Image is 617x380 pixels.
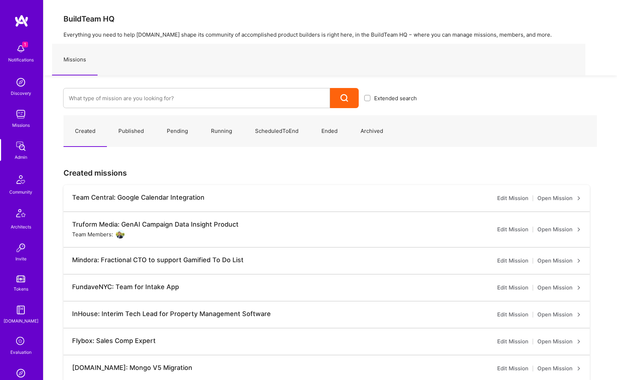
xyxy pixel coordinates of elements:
[155,116,199,147] a: Pending
[310,116,349,147] a: Ended
[17,275,25,282] img: tokens
[72,194,204,201] div: Team Central: Google Calendar Integration
[537,337,581,346] a: Open Mission
[15,255,27,263] div: Invite
[537,194,581,203] a: Open Mission
[537,310,581,319] a: Open Mission
[497,256,528,265] a: Edit Mission
[63,116,107,147] a: Created
[9,188,32,196] div: Community
[577,312,581,317] i: icon ArrowRight
[374,94,417,102] span: Extended search
[497,194,528,203] a: Edit Mission
[72,256,244,264] div: Mindora: Fractional CTO to support Gamified To Do List
[14,303,28,317] img: guide book
[349,116,395,147] a: Archived
[72,337,156,345] div: Flybox: Sales Comp Expert
[14,285,28,293] div: Tokens
[14,241,28,255] img: Invite
[14,14,29,27] img: logo
[497,225,528,234] a: Edit Mission
[14,107,28,121] img: teamwork
[72,230,124,238] div: Team Members:
[69,89,324,107] input: What type of mission are you looking for?
[537,364,581,373] a: Open Mission
[14,139,28,153] img: admin teamwork
[577,286,581,290] i: icon ArrowRight
[63,31,597,38] p: Everything you need to help [DOMAIN_NAME] shape its community of accomplished product builders is...
[14,42,28,56] img: bell
[72,310,271,318] div: InHouse: Interim Tech Lead for Property Management Software
[199,116,244,147] a: Running
[14,75,28,89] img: discovery
[537,225,581,234] a: Open Mission
[63,168,597,177] h3: Created missions
[52,44,98,75] a: Missions
[12,171,29,188] img: Community
[4,317,38,325] div: [DOMAIN_NAME]
[72,283,179,291] div: FundaveNYC: Team for Intake App
[577,227,581,232] i: icon ArrowRight
[537,283,581,292] a: Open Mission
[72,364,192,372] div: [DOMAIN_NAME]: Mongo V5 Migration
[72,221,239,228] div: Truform Media: GenAI Campaign Data Insight Product
[244,116,310,147] a: ScheduledToEnd
[116,230,124,238] img: User Avatar
[63,14,597,23] h3: BuildTeam HQ
[12,206,29,223] img: Architects
[14,335,28,348] i: icon SelectionTeam
[340,94,349,102] i: icon Search
[8,56,34,64] div: Notifications
[577,259,581,263] i: icon ArrowRight
[107,116,155,147] a: Published
[577,366,581,371] i: icon ArrowRight
[12,121,30,129] div: Missions
[497,310,528,319] a: Edit Mission
[577,339,581,344] i: icon ArrowRight
[10,348,32,356] div: Evaluation
[577,196,581,200] i: icon ArrowRight
[497,337,528,346] a: Edit Mission
[497,364,528,373] a: Edit Mission
[15,153,27,161] div: Admin
[11,89,31,97] div: Discovery
[11,223,31,231] div: Architects
[537,256,581,265] a: Open Mission
[497,283,528,292] a: Edit Mission
[22,42,28,47] span: 1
